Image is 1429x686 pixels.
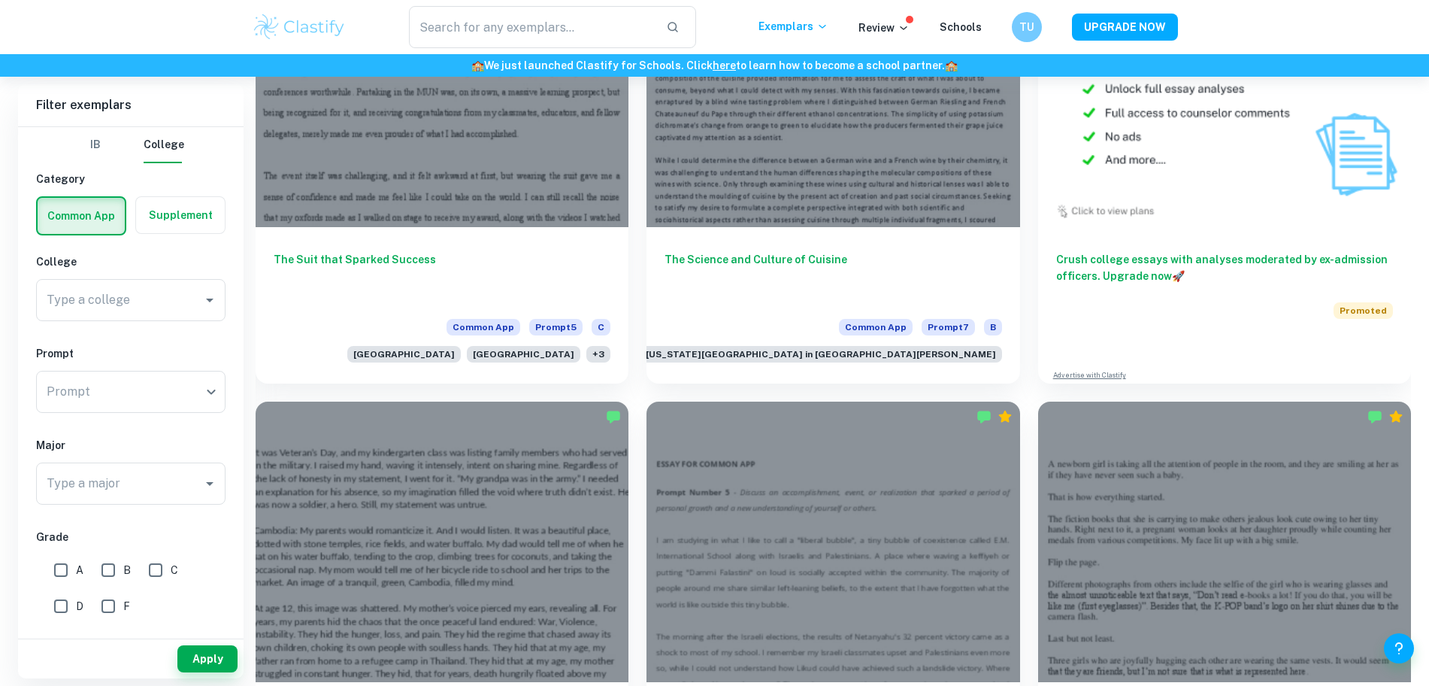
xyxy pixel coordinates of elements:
[665,251,1001,301] h6: The Science and Culture of Cuisine
[606,409,621,424] img: Marked
[922,319,975,335] span: Prompt 7
[171,562,178,578] span: C
[3,57,1426,74] h6: We just launched Clastify for Schools. Click to learn how to become a school partner.
[839,319,913,335] span: Common App
[347,346,461,363] span: [GEOGRAPHIC_DATA]
[36,345,226,362] h6: Prompt
[940,21,982,33] a: Schools
[36,253,226,270] h6: College
[144,127,184,163] button: College
[1384,633,1414,663] button: Help and Feedback
[447,319,520,335] span: Common App
[984,319,1002,335] span: B
[76,562,83,578] span: A
[252,12,347,42] img: Clastify logo
[77,127,114,163] button: IB
[471,59,484,71] span: 🏫
[998,409,1013,424] div: Premium
[274,251,610,301] h6: The Suit that Sparked Success
[1172,270,1185,282] span: 🚀
[199,473,220,494] button: Open
[945,59,958,71] span: 🏫
[77,127,184,163] div: Filter type choice
[36,437,226,454] h6: Major
[640,346,1002,363] span: [US_STATE][GEOGRAPHIC_DATA] in [GEOGRAPHIC_DATA][PERSON_NAME]
[1012,12,1042,42] button: TU
[1018,19,1035,35] h6: TU
[858,20,910,36] p: Review
[18,84,244,126] h6: Filter exemplars
[76,598,83,615] span: D
[586,346,610,363] span: + 3
[1367,409,1382,424] img: Marked
[1056,251,1393,284] h6: Crush college essays with analyses moderated by ex-admission officers. Upgrade now
[1388,409,1403,424] div: Premium
[592,319,610,335] span: C
[1334,302,1393,319] span: Promoted
[177,645,238,672] button: Apply
[529,319,583,335] span: Prompt 5
[38,198,125,234] button: Common App
[758,18,828,35] p: Exemplars
[199,290,220,311] button: Open
[976,409,992,424] img: Marked
[409,6,655,48] input: Search for any exemplars...
[1072,14,1178,41] button: UPGRADE NOW
[123,598,130,615] span: F
[36,529,226,545] h6: Grade
[1053,370,1126,381] a: Advertise with Clastify
[136,197,225,233] button: Supplement
[713,59,736,71] a: here
[36,171,226,187] h6: Category
[467,346,580,363] span: [GEOGRAPHIC_DATA]
[123,562,131,578] span: B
